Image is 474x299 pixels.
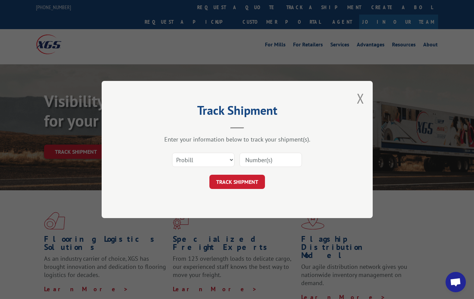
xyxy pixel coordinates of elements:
input: Number(s) [240,153,302,167]
div: Open chat [446,272,466,292]
button: TRACK SHIPMENT [209,175,265,189]
div: Enter your information below to track your shipment(s). [136,135,339,143]
h2: Track Shipment [136,106,339,119]
button: Close modal [357,89,364,107]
